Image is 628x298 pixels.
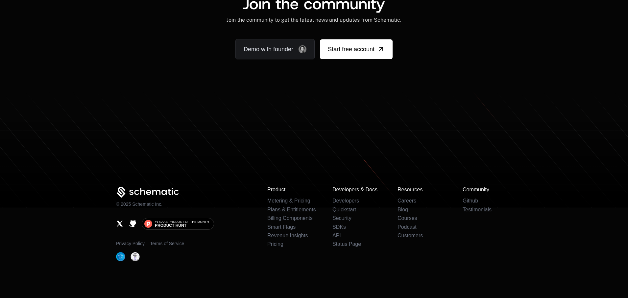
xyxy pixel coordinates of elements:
[267,187,317,193] h3: Product
[150,240,184,247] a: Terms of Service
[299,45,306,53] img: Founder
[332,207,356,212] a: Quickstart
[398,198,416,203] a: Careers
[398,233,423,238] a: Customers
[463,207,492,212] a: Testimonials
[398,224,417,230] a: Podcast
[463,198,478,203] a: Github
[267,224,296,230] a: Smart Flags
[267,233,308,238] a: Revenue Insights
[267,207,316,212] a: Plans & Entitlements
[332,187,382,193] h3: Developers & Docs
[131,252,140,261] img: SOC II
[227,17,401,23] div: Join the community to get the latest news and updates from Schematic.
[332,198,359,203] a: Developers
[267,198,310,203] a: Metering & Pricing
[155,223,186,227] span: Product Hunt
[267,215,313,221] a: Billing Components
[398,215,417,221] a: Courses
[116,220,124,227] a: X
[129,220,136,227] a: Github
[463,187,512,193] h3: Community
[116,240,145,247] a: Privacy Policy
[398,207,408,212] a: Blog
[332,224,346,230] a: SDKs
[320,39,393,59] a: [object Object]
[398,187,447,193] h3: Resources
[332,215,351,221] a: Security
[155,220,209,223] span: #1 SaaS Product of the Month
[267,241,283,247] a: Pricing
[332,241,361,247] a: Status Page
[328,45,374,54] span: Start free account
[142,218,214,230] a: #1 SaaS Product of the MonthProduct Hunt
[116,201,162,207] p: © 2025 Schematic Inc.
[116,252,125,261] img: AICPA
[235,39,315,59] a: Demo with founder, ,[object Object]
[332,233,341,238] a: API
